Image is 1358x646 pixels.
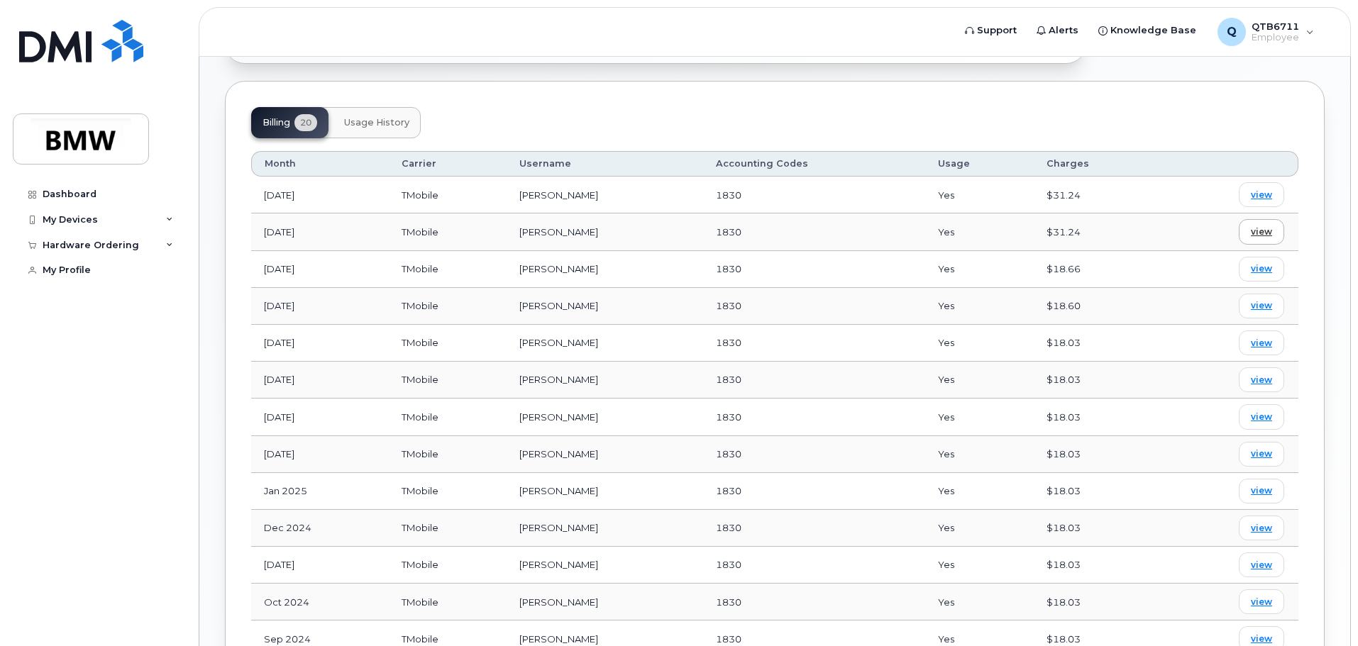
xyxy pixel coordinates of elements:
a: view [1239,552,1284,577]
td: [PERSON_NAME] [507,362,703,399]
td: Oct 2024 [251,584,389,620]
a: view [1239,219,1284,244]
span: view [1251,262,1272,275]
span: view [1251,374,1272,386]
td: [DATE] [251,547,389,584]
span: Alerts [1049,23,1078,38]
span: Usage History [344,117,409,128]
td: [PERSON_NAME] [507,177,703,213]
div: $18.03 [1047,521,1149,535]
a: view [1239,182,1284,207]
a: view [1239,442,1284,467]
td: Yes [925,251,1034,288]
td: TMobile [389,510,507,547]
td: Yes [925,473,1034,510]
td: [PERSON_NAME] [507,288,703,325]
div: $18.03 [1047,558,1149,572]
td: [DATE] [251,213,389,250]
span: 1830 [716,522,741,533]
td: [DATE] [251,362,389,399]
td: Yes [925,584,1034,620]
td: [PERSON_NAME] [507,325,703,362]
div: $18.03 [1047,373,1149,386]
td: TMobile [389,251,507,288]
a: Knowledge Base [1088,16,1206,45]
div: $18.03 [1047,633,1149,646]
a: view [1239,294,1284,318]
th: Month [251,151,389,177]
td: [PERSON_NAME] [507,436,703,473]
span: view [1251,559,1272,572]
a: view [1239,589,1284,614]
span: 1830 [716,448,741,460]
span: Q [1227,23,1237,40]
iframe: Messenger Launcher [1296,584,1347,635]
td: Yes [925,547,1034,584]
td: TMobile [389,288,507,325]
span: view [1251,633,1272,645]
span: view [1251,189,1272,201]
div: $18.66 [1047,262,1149,276]
td: TMobile [389,473,507,510]
th: Usage [925,151,1034,177]
td: [DATE] [251,399,389,435]
td: TMobile [389,547,507,584]
span: view [1251,337,1272,350]
td: [DATE] [251,177,389,213]
span: view [1251,411,1272,423]
div: $18.03 [1047,596,1149,609]
div: $18.03 [1047,411,1149,424]
td: TMobile [389,362,507,399]
span: 1830 [716,226,741,238]
td: Yes [925,399,1034,435]
td: [PERSON_NAME] [507,213,703,250]
span: view [1251,484,1272,497]
td: TMobile [389,213,507,250]
div: $31.24 [1047,189,1149,202]
td: [DATE] [251,251,389,288]
td: [DATE] [251,288,389,325]
span: QTB6711 [1252,21,1299,32]
td: Jan 2025 [251,473,389,510]
span: 1830 [716,559,741,570]
td: TMobile [389,436,507,473]
td: [PERSON_NAME] [507,399,703,435]
a: view [1239,516,1284,540]
td: Yes [925,288,1034,325]
span: view [1251,447,1272,460]
td: [DATE] [251,436,389,473]
a: view [1239,367,1284,392]
div: $18.03 [1047,484,1149,498]
th: Username [507,151,703,177]
a: view [1239,404,1284,429]
span: Support [977,23,1017,38]
span: 1830 [716,633,741,645]
td: Yes [925,325,1034,362]
td: [PERSON_NAME] [507,251,703,288]
td: [PERSON_NAME] [507,584,703,620]
td: TMobile [389,584,507,620]
span: Knowledge Base [1110,23,1196,38]
span: 1830 [716,485,741,496]
span: 1830 [716,263,741,274]
a: view [1239,479,1284,503]
div: $31.24 [1047,225,1149,239]
div: $18.03 [1047,336,1149,350]
span: 1830 [716,300,741,311]
a: Support [955,16,1027,45]
td: Dec 2024 [251,510,389,547]
span: view [1251,299,1272,312]
a: view [1239,330,1284,355]
td: TMobile [389,177,507,213]
span: 1830 [716,411,741,423]
div: QTB6711 [1208,18,1324,46]
th: Carrier [389,151,507,177]
span: 1830 [716,337,741,348]
td: [PERSON_NAME] [507,510,703,547]
a: Alerts [1027,16,1088,45]
span: 1830 [716,596,741,608]
td: Yes [925,510,1034,547]
td: Yes [925,362,1034,399]
td: [PERSON_NAME] [507,473,703,510]
div: $18.60 [1047,299,1149,313]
